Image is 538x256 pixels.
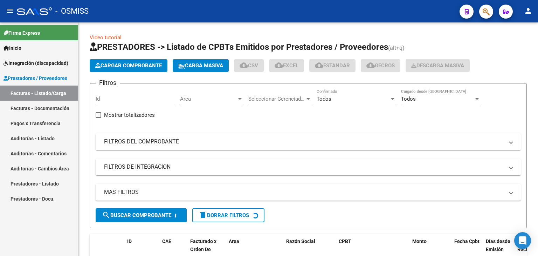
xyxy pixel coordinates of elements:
span: Borrar Filtros [199,212,249,218]
span: - OSMISS [55,4,89,19]
span: Monto [412,238,427,244]
mat-expansion-panel-header: MAS FILTROS [96,184,521,201]
span: Area [180,96,237,102]
mat-icon: delete [199,211,207,219]
button: Carga Masiva [173,59,229,72]
span: Estandar [315,62,350,69]
span: Fecha Cpbt [454,238,480,244]
app-download-masive: Descarga masiva de comprobantes (adjuntos) [406,59,470,72]
span: Seleccionar Gerenciador [248,96,305,102]
mat-icon: menu [6,7,14,15]
span: Todos [401,96,416,102]
span: Inicio [4,44,21,52]
mat-panel-title: FILTROS DEL COMPROBANTE [104,138,504,146]
button: Buscar Comprobante [96,208,187,222]
span: Razón Social [286,238,315,244]
span: Buscar Comprobante [102,212,171,218]
mat-expansion-panel-header: FILTROS DE INTEGRACION [96,159,521,175]
mat-icon: cloud_download [366,61,375,69]
button: Borrar Filtros [192,208,264,222]
span: Facturado x Orden De [190,238,216,252]
span: EXCEL [275,62,298,69]
div: Open Intercom Messenger [514,232,531,249]
button: EXCEL [269,59,304,72]
span: ID [127,238,132,244]
span: PRESTADORES -> Listado de CPBTs Emitidos por Prestadores / Proveedores [90,42,388,52]
button: CSV [234,59,264,72]
mat-icon: cloud_download [275,61,283,69]
mat-icon: search [102,211,110,219]
mat-icon: cloud_download [315,61,323,69]
mat-expansion-panel-header: FILTROS DEL COMPROBANTE [96,133,521,150]
span: (alt+q) [388,45,405,51]
span: Prestadores / Proveedores [4,74,67,82]
mat-icon: person [524,7,532,15]
span: CAE [162,238,171,244]
span: Mostrar totalizadores [104,111,155,119]
span: Fecha Recibido [517,238,537,252]
mat-icon: cloud_download [240,61,248,69]
span: Descarga Masiva [411,62,464,69]
span: Area [229,238,239,244]
mat-panel-title: FILTROS DE INTEGRACION [104,163,504,171]
button: Descarga Masiva [406,59,470,72]
button: Cargar Comprobante [90,59,167,72]
span: Cargar Comprobante [95,62,162,69]
span: CPBT [339,238,351,244]
span: Integración (discapacidad) [4,59,68,67]
span: Carga Masiva [178,62,223,69]
span: Firma Express [4,29,40,37]
h3: Filtros [96,78,120,88]
button: Estandar [309,59,356,72]
span: Días desde Emisión [486,238,510,252]
span: Todos [317,96,331,102]
a: Video tutorial [90,34,122,41]
span: Gecros [366,62,395,69]
span: CSV [240,62,258,69]
mat-panel-title: MAS FILTROS [104,188,504,196]
button: Gecros [361,59,400,72]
